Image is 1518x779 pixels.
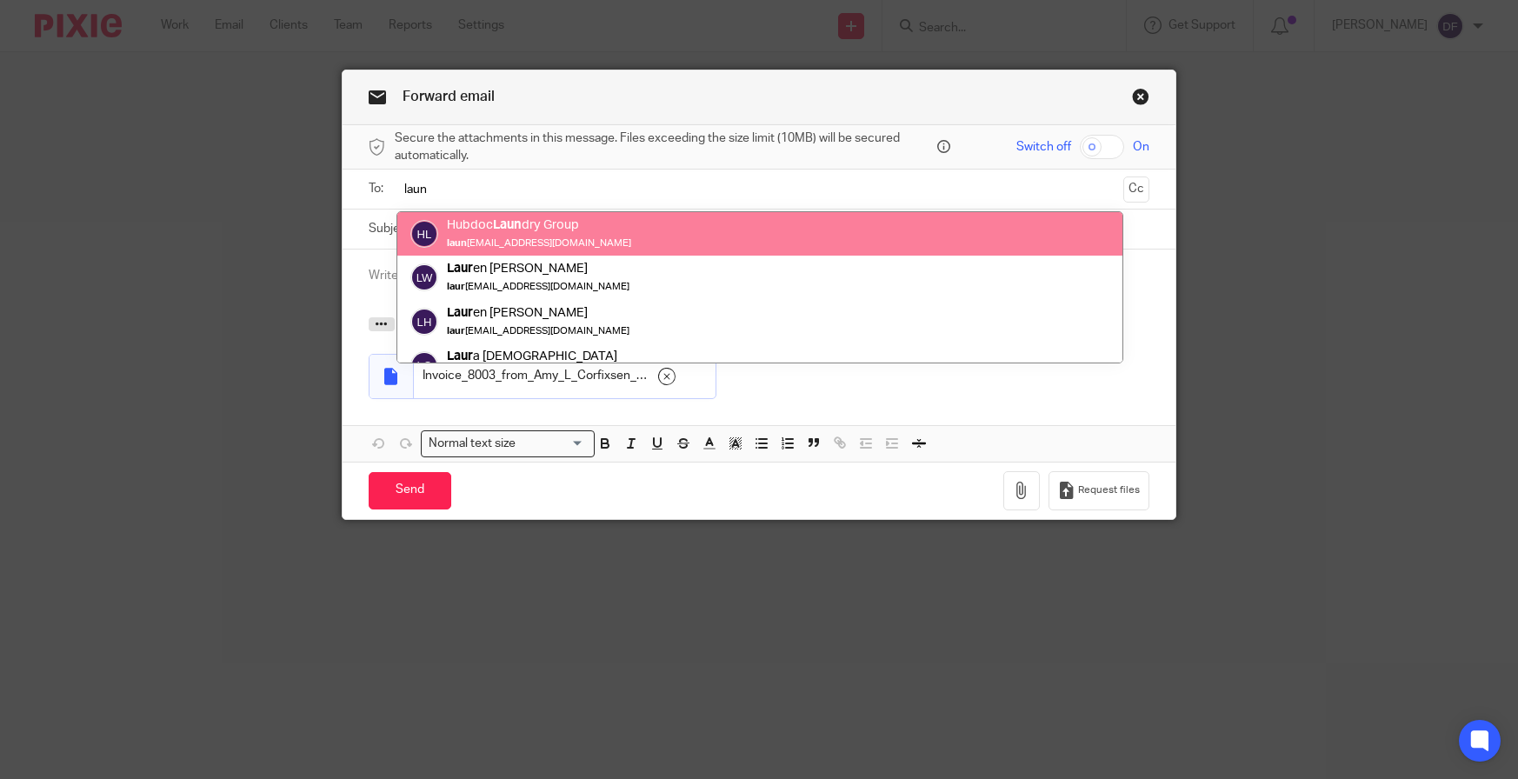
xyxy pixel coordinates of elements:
[447,326,465,336] em: laur
[493,218,522,231] em: Laun
[447,304,629,322] div: en [PERSON_NAME]
[423,367,650,384] span: Invoice_8003_from_Amy_L_Corfixsen_CPA.pdf
[522,435,584,453] input: Search for option
[447,348,629,365] div: a [DEMOGRAPHIC_DATA]
[410,264,438,292] img: svg%3E
[410,308,438,336] img: svg%3E
[447,350,473,363] em: Laur
[447,283,629,292] small: [EMAIL_ADDRESS][DOMAIN_NAME]
[447,283,465,292] em: laur
[447,216,631,234] div: Hubdoc dry Group
[1049,471,1149,510] button: Request files
[1078,483,1140,497] span: Request files
[395,130,933,165] span: Secure the attachments in this message. Files exceeding the size limit (10MB) will be secured aut...
[369,180,388,197] label: To:
[1132,88,1149,111] a: Close this dialog window
[425,435,520,453] span: Normal text size
[447,238,631,248] small: [EMAIL_ADDRESS][DOMAIN_NAME]
[447,261,629,278] div: en [PERSON_NAME]
[410,351,438,379] img: svg%3E
[369,220,414,237] label: Subject:
[403,90,495,103] span: Forward email
[447,326,629,336] small: [EMAIL_ADDRESS][DOMAIN_NAME]
[369,472,451,509] input: Send
[1123,176,1149,203] button: Cc
[1016,138,1071,156] span: Switch off
[410,220,438,248] img: svg%3E
[447,238,467,248] em: laun
[447,263,473,276] em: Laur
[421,430,595,457] div: Search for option
[447,306,473,319] em: Laur
[1133,138,1149,156] span: On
